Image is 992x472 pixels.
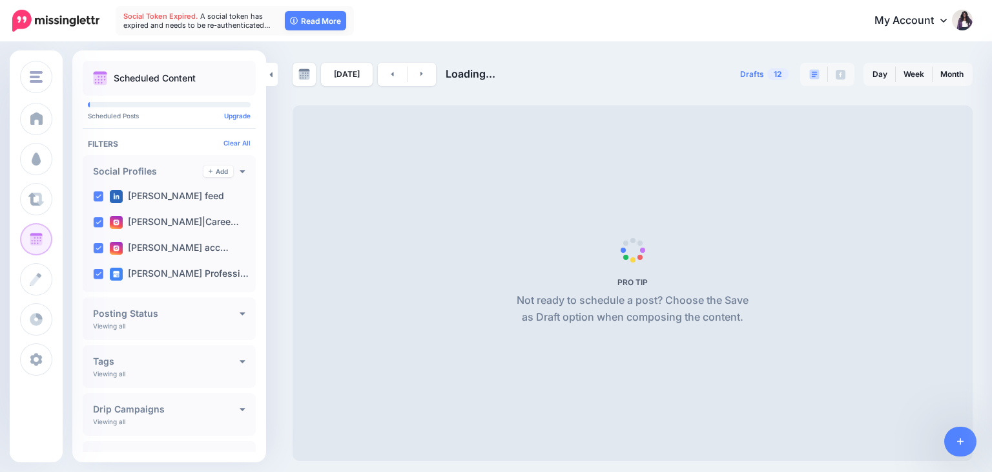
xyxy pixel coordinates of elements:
h4: Tags [93,357,240,366]
p: Not ready to schedule a post? Choose the Save as Draft option when composing the content. [512,292,754,326]
img: calendar-grey-darker.png [298,69,310,80]
a: Week [896,64,932,85]
h4: Filters [88,139,251,149]
h4: Posting Status [93,309,240,318]
label: [PERSON_NAME] Professi… [110,268,249,281]
span: Loading... [446,67,495,80]
label: [PERSON_NAME] feed [110,190,224,203]
a: Clear All [223,139,251,147]
p: Viewing all [93,418,125,425]
span: 12 [767,68,789,80]
a: Add [203,166,233,177]
label: [PERSON_NAME]|Caree… [110,216,239,229]
img: Missinglettr [12,10,99,32]
img: paragraph-boxed.png [809,69,820,80]
a: Drafts12 [732,63,796,86]
label: [PERSON_NAME] acc… [110,242,229,255]
img: linkedin-square.png [110,190,123,203]
span: A social token has expired and needs to be re-authenticated… [123,12,271,30]
img: instagram-square.png [110,242,123,255]
img: google_business-square.png [110,268,123,281]
span: Drafts [740,70,764,78]
h4: Drip Campaigns [93,405,240,414]
p: Scheduled Posts [88,113,251,119]
img: facebook-grey-square.png [836,70,845,80]
a: Month [933,64,971,85]
p: Viewing all [93,370,125,378]
p: Viewing all [93,322,125,330]
a: Upgrade [224,112,251,120]
img: calendar.png [93,71,107,85]
h4: Social Profiles [93,167,203,176]
a: Day [865,64,895,85]
h5: PRO TIP [512,277,754,287]
img: instagram-square.png [110,216,123,229]
span: Social Token Expired. [123,12,198,21]
img: menu.png [30,71,43,83]
p: Scheduled Content [114,74,196,83]
a: [DATE] [321,63,373,86]
a: My Account [862,5,973,37]
a: Read More [285,11,346,30]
